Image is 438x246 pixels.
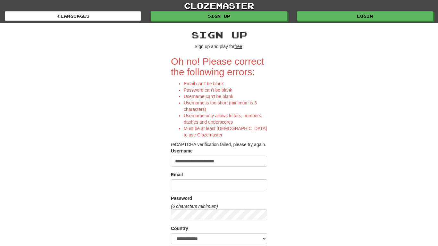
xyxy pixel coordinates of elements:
[171,171,183,178] label: Email
[151,11,287,21] a: Sign up
[184,93,267,100] li: Username can't be blank
[171,148,193,154] label: Username
[297,11,433,21] a: Login
[171,43,267,50] p: Sign up and play for !
[184,112,267,125] li: Username only allows letters, numbers, dashes and underscores
[5,11,141,21] a: Languages
[171,29,267,40] h2: Sign up
[171,56,267,77] h2: Oh no! Please correct the following errors:
[184,87,267,93] li: Password can't be blank
[171,195,192,201] label: Password
[234,44,242,49] u: free
[171,204,218,209] em: (6 characters minimum)
[184,80,267,87] li: Email can't be blank
[171,225,188,232] label: Country
[184,100,267,112] li: Username is too short (minimum is 3 characters)
[184,125,267,138] li: Must be at least [DEMOGRAPHIC_DATA] to use Clozemaster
